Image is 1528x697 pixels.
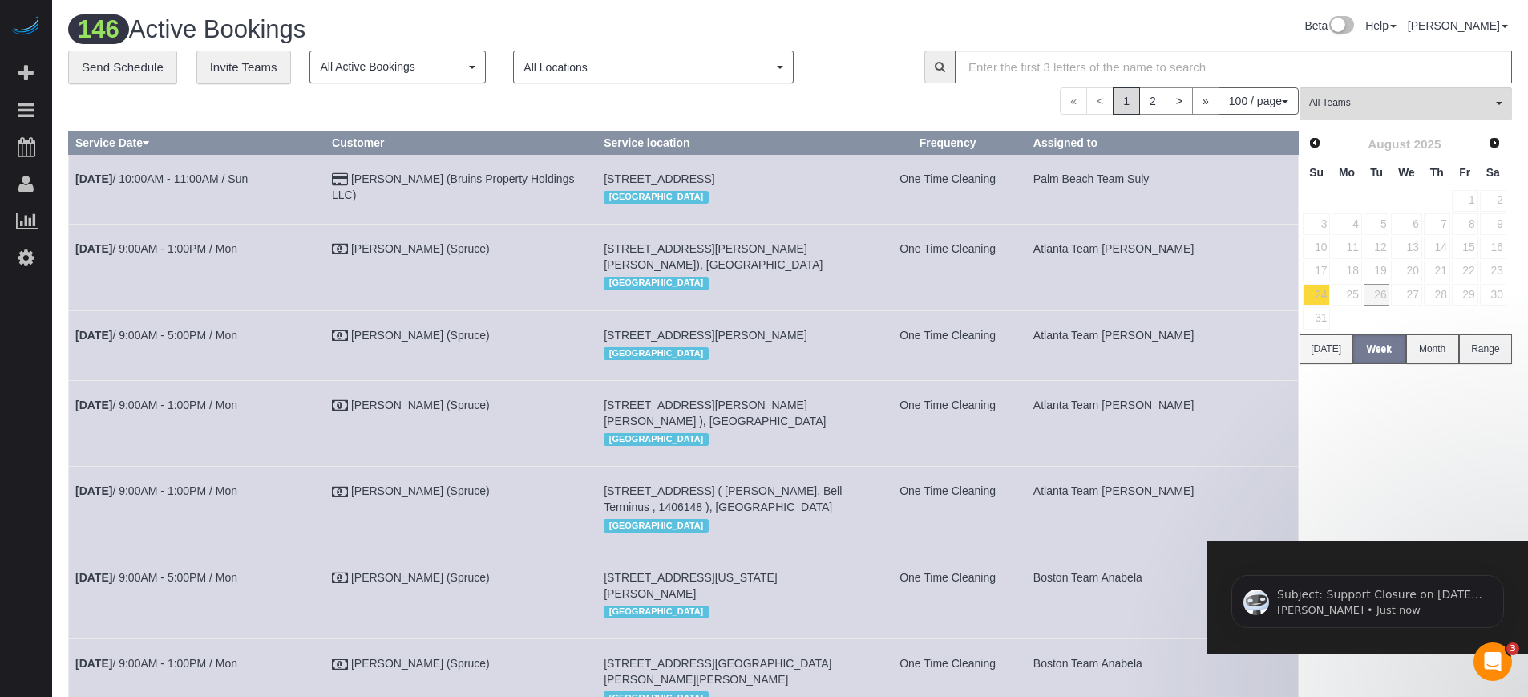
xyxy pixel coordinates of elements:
[513,51,794,83] button: All Locations
[325,553,597,638] td: Customer
[1480,213,1506,235] a: 9
[1424,237,1450,258] a: 14
[597,131,869,154] th: Service location
[75,399,237,411] a: [DATE]/ 9:00AM - 1:00PM / Mon
[604,657,831,686] span: [STREET_ADDRESS][GEOGRAPHIC_DATA][PERSON_NAME][PERSON_NAME]
[604,343,862,364] div: Location
[1365,19,1397,32] a: Help
[1026,131,1298,154] th: Assigned to
[1026,310,1298,380] td: Assigned to
[1192,87,1219,115] a: »
[604,519,709,532] span: [GEOGRAPHIC_DATA]
[1480,190,1506,212] a: 2
[1368,137,1410,151] span: August
[325,154,597,224] td: Customer
[75,399,112,411] b: [DATE]
[1303,261,1330,282] a: 17
[1207,541,1528,654] iframe: Intercom notifications message
[1364,284,1390,306] a: 26
[1398,166,1415,179] span: Wednesday
[1452,284,1478,306] a: 29
[597,467,869,553] td: Service location
[604,602,862,622] div: Location
[68,14,129,44] span: 146
[604,399,826,428] span: [STREET_ADDRESS][PERSON_NAME][PERSON_NAME] ), [GEOGRAPHIC_DATA]
[869,154,1027,224] td: Frequency
[604,191,709,204] span: [GEOGRAPHIC_DATA]
[1303,307,1330,329] a: 31
[69,467,325,553] td: Schedule date
[332,487,348,498] i: Check Payment
[604,187,862,208] div: Location
[1480,261,1506,282] a: 23
[1026,467,1298,553] td: Assigned to
[75,172,112,185] b: [DATE]
[1339,166,1355,179] span: Monday
[68,16,778,43] h1: Active Bookings
[1352,334,1405,364] button: Week
[1303,284,1330,306] a: 24
[523,59,773,75] span: All Locations
[597,310,869,380] td: Service location
[1300,87,1512,112] ol: All Teams
[1452,237,1478,258] a: 15
[1459,334,1512,364] button: Range
[196,51,291,84] a: Invite Teams
[1332,213,1361,235] a: 4
[325,131,597,154] th: Customer
[1473,642,1512,681] iframe: Intercom live chat
[1488,136,1501,149] span: Next
[75,329,237,342] a: [DATE]/ 9:00AM - 5:00PM / Mon
[604,571,778,600] span: [STREET_ADDRESS][US_STATE][PERSON_NAME]
[1332,237,1361,258] a: 11
[1304,132,1326,155] a: Prev
[1219,87,1299,115] button: 100 / page
[351,571,490,584] a: [PERSON_NAME] (Spruce)
[869,553,1027,638] td: Frequency
[1166,87,1193,115] a: >
[597,553,869,638] td: Service location
[68,51,177,84] a: Send Schedule
[75,329,112,342] b: [DATE]
[75,571,112,584] b: [DATE]
[1391,237,1421,258] a: 13
[325,467,597,553] td: Customer
[1026,553,1298,638] td: Assigned to
[604,515,862,536] div: Location
[351,657,490,670] a: [PERSON_NAME] (Spruce)
[869,467,1027,553] td: Frequency
[1364,213,1390,235] a: 5
[1506,642,1519,655] span: 3
[1308,136,1321,149] span: Prev
[1328,16,1354,37] img: New interface
[1304,19,1354,32] a: Beta
[75,484,237,497] a: [DATE]/ 9:00AM - 1:00PM / Mon
[320,59,465,75] span: All Active Bookings
[604,606,709,618] span: [GEOGRAPHIC_DATA]
[69,131,325,154] th: Service Date
[351,242,490,255] a: [PERSON_NAME] (Spruce)
[1452,213,1478,235] a: 8
[604,433,709,446] span: [GEOGRAPHIC_DATA]
[309,51,486,83] button: All Active Bookings
[1452,190,1478,212] a: 1
[604,277,709,290] span: [GEOGRAPHIC_DATA]
[869,380,1027,466] td: Frequency
[1060,87,1299,115] nav: Pagination navigation
[604,484,842,513] span: [STREET_ADDRESS] ( [PERSON_NAME], Bell Terminus , 1406148 ), [GEOGRAPHIC_DATA]
[1309,96,1492,110] span: All Teams
[1113,87,1140,115] span: 1
[1139,87,1166,115] a: 2
[1391,284,1421,306] a: 27
[325,380,597,466] td: Customer
[1391,213,1421,235] a: 6
[869,225,1027,310] td: Frequency
[1303,237,1330,258] a: 10
[604,242,823,271] span: [STREET_ADDRESS][PERSON_NAME][PERSON_NAME]), [GEOGRAPHIC_DATA]
[1459,166,1470,179] span: Friday
[1026,154,1298,224] td: Assigned to
[597,380,869,466] td: Service location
